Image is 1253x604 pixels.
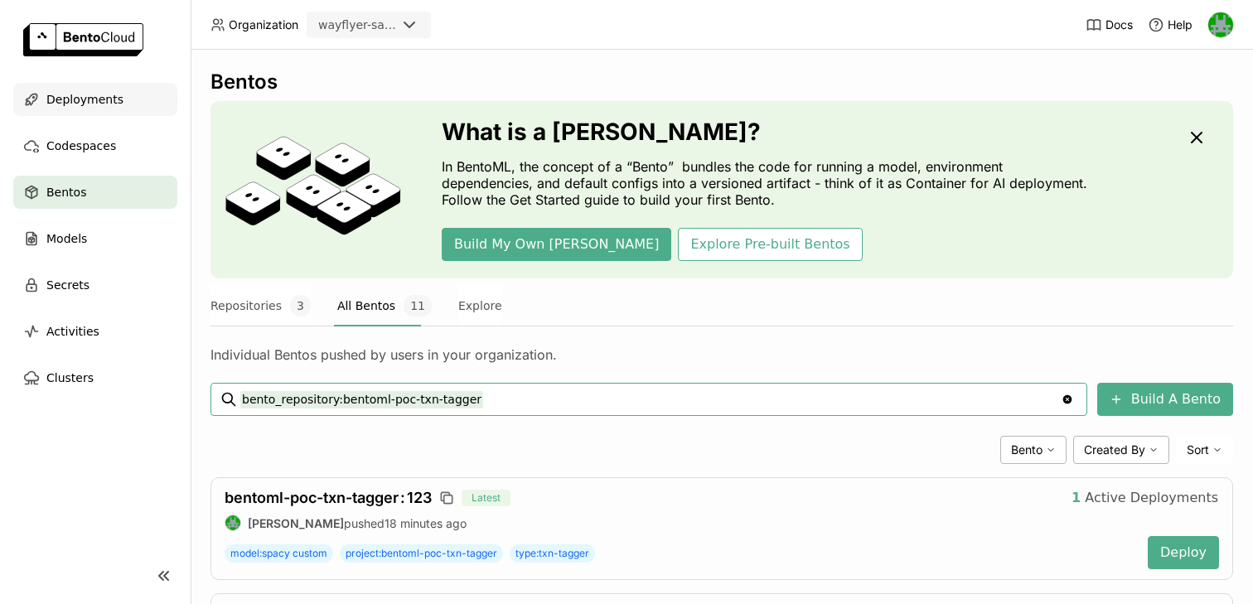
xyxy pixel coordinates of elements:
div: Created By [1073,436,1169,464]
button: Deploy [1148,536,1219,569]
span: Organization [229,17,298,32]
a: Secrets [13,268,177,302]
input: Search [240,386,1061,413]
a: Codespaces [13,129,177,162]
span: Bento [1011,442,1043,457]
a: Deployments [13,83,177,116]
span: : [400,489,405,506]
svg: Clear value [1061,393,1074,406]
span: Help [1168,17,1193,32]
span: Sort [1187,442,1209,457]
button: Explore [458,285,502,326]
span: Latest [462,490,510,506]
span: Clusters [46,368,94,388]
button: All Bentos [337,285,432,326]
img: Sean Hickey [1208,12,1233,37]
span: type:txn-tagger [510,544,595,563]
span: 3 [290,295,311,316]
span: Docs [1105,17,1133,32]
a: bentoml-poc-txn-tagger:123 [225,489,432,507]
strong: 1 [1072,490,1081,506]
div: Individual Bentos pushed by users in your organization. [210,346,1233,363]
span: bentoml-poc-txn-tagger 123 [225,489,432,506]
button: Build A Bento [1097,383,1233,416]
span: Secrets [46,275,89,295]
span: 11 [404,295,432,316]
span: model:spacy custom [225,544,333,563]
span: Activities [46,321,99,341]
a: Models [13,222,177,255]
p: In BentoML, the concept of a “Bento” bundles the code for running a model, environment dependenci... [442,158,1096,208]
button: Explore Pre-built Bentos [678,228,862,261]
span: project:bentoml-poc-txn-tagger [340,544,503,563]
button: 1Active Deployments [1059,481,1231,515]
span: Bentos [46,182,86,202]
span: Models [46,229,87,249]
button: Repositories [210,285,311,326]
a: Clusters [13,361,177,394]
a: Docs [1086,17,1133,33]
div: Sort [1176,436,1233,464]
a: Activities [13,315,177,348]
button: Build My Own [PERSON_NAME] [442,228,671,261]
a: Bentos [13,176,177,209]
img: logo [23,23,143,56]
input: Selected wayflyer-sandbox. [398,17,399,34]
span: Created By [1084,442,1145,457]
span: 18 minutes ago [385,516,467,530]
span: Active Deployments [1085,490,1218,506]
div: pushed [225,515,1134,531]
div: Help [1148,17,1193,33]
span: Deployments [46,89,123,109]
strong: [PERSON_NAME] [248,516,344,530]
img: cover onboarding [224,135,402,244]
div: wayflyer-sandbox [318,17,396,33]
div: Bentos [210,70,1233,94]
img: Sean Hickey [225,515,240,530]
div: Bento [1000,436,1067,464]
span: Codespaces [46,136,116,156]
h3: What is a [PERSON_NAME]? [442,118,1096,145]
